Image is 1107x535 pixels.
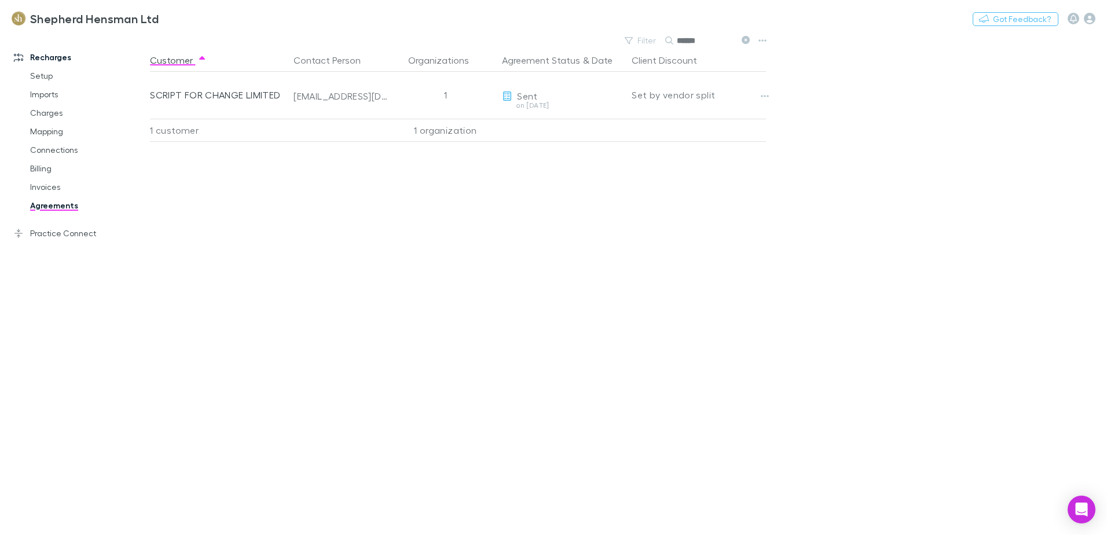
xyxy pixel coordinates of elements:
a: Charges [19,104,156,122]
button: Got Feedback? [973,12,1058,26]
a: Shepherd Hensman Ltd [5,5,166,32]
div: Set by vendor split [632,72,766,118]
div: [EMAIL_ADDRESS][DOMAIN_NAME] [294,90,388,102]
div: Open Intercom Messenger [1068,496,1095,523]
span: Sent [517,90,537,101]
a: Invoices [19,178,156,196]
div: 1 organization [393,119,497,142]
a: Connections [19,141,156,159]
a: Setup [19,67,156,85]
button: Date [592,49,613,72]
a: Imports [19,85,156,104]
a: Mapping [19,122,156,141]
button: Contact Person [294,49,375,72]
button: Organizations [408,49,483,72]
a: Billing [19,159,156,178]
button: Client Discount [632,49,711,72]
a: Agreements [19,196,156,215]
a: Practice Connect [2,224,156,243]
div: on [DATE] [502,102,622,109]
div: 1 [393,72,497,118]
button: Customer [150,49,207,72]
button: Filter [619,34,663,47]
button: Agreement Status [502,49,580,72]
div: SCRIPT FOR CHANGE LIMITED [150,72,284,118]
div: 1 customer [150,119,289,142]
img: Shepherd Hensman Ltd's Logo [12,12,25,25]
div: & [502,49,622,72]
a: Recharges [2,48,156,67]
h3: Shepherd Hensman Ltd [30,12,159,25]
